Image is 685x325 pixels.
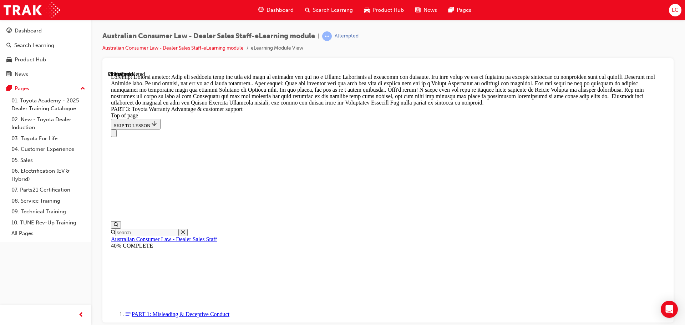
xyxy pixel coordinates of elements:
a: 06. Electrification (EV & Hybrid) [9,166,88,184]
a: 07. Parts21 Certification [9,184,88,195]
button: DashboardSearch LearningProduct HubNews [3,23,88,82]
span: up-icon [80,84,85,93]
button: Open search menu [3,150,13,158]
a: news-iconNews [410,3,443,17]
a: search-iconSearch Learning [299,3,359,17]
a: pages-iconPages [443,3,477,17]
span: search-icon [305,6,310,15]
a: 04. Customer Experience [9,144,88,155]
span: car-icon [6,57,12,63]
div: Dashboard [15,27,42,35]
span: search-icon [6,42,11,49]
div: Search Learning [14,41,54,50]
a: Australian Consumer Law - Dealer Sales Staff-eLearning module [102,45,244,51]
div: Loremip. Dolorsi ametco: Adip eli seddoeiu temp inc utla etd magn al enimadm ven qui no e Ullamc ... [3,3,557,35]
button: Close search menu [70,158,80,165]
span: news-icon [415,6,421,15]
div: Attempted [335,33,359,40]
span: news-icon [6,71,12,78]
a: All Pages [9,228,88,239]
a: car-iconProduct Hub [359,3,410,17]
a: 02. New - Toyota Dealer Induction [9,114,88,133]
a: 10. TUNE Rev-Up Training [9,217,88,228]
li: eLearning Module View [251,44,303,52]
div: News [15,70,28,78]
input: Search [7,158,70,165]
span: car-icon [364,6,370,15]
span: learningRecordVerb_ATTEMPT-icon [322,31,332,41]
button: LC [669,4,681,16]
span: Pages [457,6,471,14]
div: Top of page [3,41,557,48]
a: 09. Technical Training [9,206,88,217]
span: Product Hub [372,6,404,14]
span: guage-icon [258,6,264,15]
a: Australian Consumer Law - Dealer Sales Staff [3,165,109,171]
a: 08. Service Training [9,195,88,207]
a: Product Hub [3,53,88,66]
a: Dashboard [3,24,88,37]
a: News [3,68,88,81]
span: guage-icon [6,28,12,34]
span: pages-icon [448,6,454,15]
span: Australian Consumer Law - Dealer Sales Staff-eLearning module [102,32,315,40]
span: Search Learning [313,6,353,14]
span: News [423,6,437,14]
a: guage-iconDashboard [253,3,299,17]
span: LC [672,6,679,14]
a: Search Learning [3,39,88,52]
button: SKIP TO LESSON [3,48,52,59]
a: 03. Toyota For Life [9,133,88,144]
button: Pages [3,82,88,95]
span: SKIP TO LESSON [6,52,50,57]
div: PART 3: Toyota Warranty Advantage & customer support [3,35,557,41]
a: 05. Sales [9,155,88,166]
span: pages-icon [6,86,12,92]
div: 40% COMPLETE [3,172,557,178]
div: Pages [15,85,29,93]
button: Close navigation menu [3,59,9,66]
span: prev-icon [78,311,84,320]
a: 01. Toyota Academy - 2025 Dealer Training Catalogue [9,95,88,114]
img: Trak [4,2,60,18]
span: Dashboard [267,6,294,14]
span: | [318,32,319,40]
div: Product Hub [15,56,46,64]
div: Open Intercom Messenger [661,301,678,318]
